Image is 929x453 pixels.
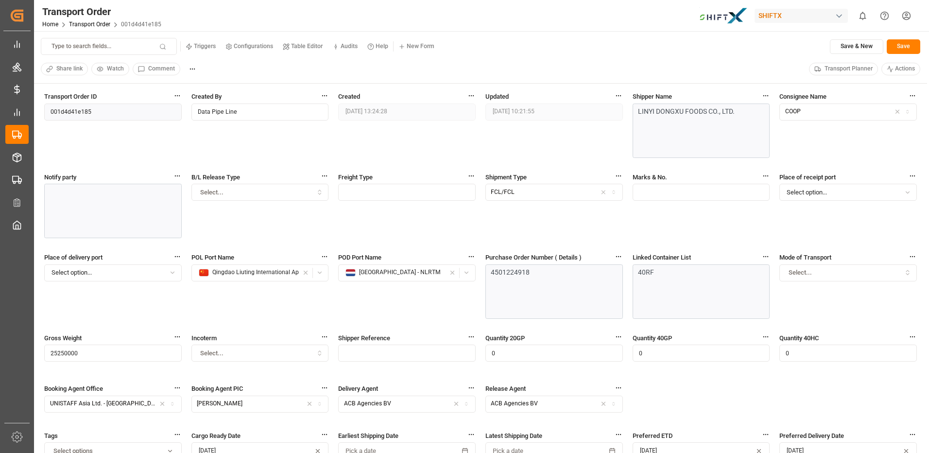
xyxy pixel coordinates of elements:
[44,431,58,441] span: Tags
[199,268,299,277] div: Qingdao Liuting International Apt - CNTAO
[633,333,672,343] span: Quantity 40GP
[191,172,240,182] span: B/L Release Type
[338,264,476,281] button: country[GEOGRAPHIC_DATA] - NLRTM
[194,43,216,49] small: Triggers
[50,400,156,408] div: UNISTAFF Asia Ltd. - [GEOGRAPHIC_DATA]
[56,65,83,73] span: Share link
[234,43,273,49] small: Configurations
[221,39,278,54] button: Configurations
[485,383,526,394] span: Release Agent
[485,333,525,343] span: Quantity 20GP
[341,43,358,49] small: Audits
[69,21,110,28] a: Transport Order
[830,39,883,54] button: Save & New
[338,333,390,343] span: Shipper Reference
[199,269,209,277] img: country
[779,184,917,201] button: Select option...
[338,91,360,102] span: Created
[638,106,760,117] div: LINYI DONGXU FOODS CO., LTD.
[148,65,175,73] span: Comment
[491,267,613,278] div: 4501224918
[809,63,878,75] button: Transport Planner
[44,172,76,182] span: Notify party
[191,264,329,281] button: countryQingdao Liuting International Apt - CNTAO
[200,188,224,197] span: Select...
[133,63,180,75] button: Comment
[44,264,182,281] button: Select option...
[345,268,446,277] div: [GEOGRAPHIC_DATA] - NLRTM
[785,107,801,116] div: COOP
[887,39,920,54] button: Save
[787,188,827,197] span: Select option...
[181,39,221,54] button: Triggers
[779,333,819,343] span: Quantity 40HC
[789,268,812,277] span: Select...
[52,268,92,277] span: Select option...
[107,65,124,73] span: Watch
[191,91,222,102] span: Created By
[407,43,434,49] small: New Form
[338,431,398,441] span: Earliest Shipping Date
[485,172,527,182] span: Shipment Type
[779,172,836,182] span: Place of receipt port
[345,269,356,277] img: country
[291,43,323,49] small: Table Editor
[362,39,393,54] button: Help
[191,252,234,262] span: POL Port Name
[699,7,748,24] img: Bildschirmfoto%202024-11-13%20um%2009.31.44.png_1731487080.png
[394,39,439,54] button: New Form
[338,383,378,394] span: Delivery Agent
[755,9,848,23] div: SHIFTX
[42,21,58,28] a: Home
[376,43,388,49] small: Help
[44,333,82,343] span: Gross Weight
[52,42,111,51] p: Type to search fields...
[633,431,672,441] span: Preferred ETD
[491,188,515,197] div: FCL/FCL
[41,38,177,55] button: Type to search fields...
[779,431,844,441] span: Preferred Delivery Date
[755,6,852,25] button: SHIFTX
[881,63,921,75] button: Actions
[491,400,538,408] div: ACB Agencies BV
[44,383,103,394] span: Booking Agent Office
[485,431,542,441] span: Latest Shipping Date
[327,39,362,54] button: Audits
[197,400,242,408] div: [PERSON_NAME]
[42,4,161,19] div: Transport Order
[91,63,129,75] button: Watch
[278,39,327,54] button: Table Editor
[200,349,224,358] span: Select...
[779,91,826,102] span: Consignee Name
[344,400,391,408] div: ACB Agencies BV
[191,333,217,343] span: Incoterm
[852,5,874,27] button: show 0 new notifications
[779,252,831,262] span: Mode of Transport
[191,383,243,394] span: Booking Agent PIC
[633,91,672,102] span: Shipper Name
[638,267,760,278] div: 40RF
[633,172,667,182] span: Marks & No.
[874,5,895,27] button: Help Center
[41,63,88,75] button: Share link
[44,91,97,102] span: Transport Order ID
[44,252,103,262] span: Place of delivery port
[825,65,873,73] span: Transport Planner
[191,431,241,441] span: Cargo Ready Date
[485,252,582,262] span: Purchase Order Number ( Details )
[338,252,381,262] span: POD Port Name
[485,91,509,102] span: Updated
[338,172,373,182] span: Freight Type
[633,252,691,262] span: Linked Container List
